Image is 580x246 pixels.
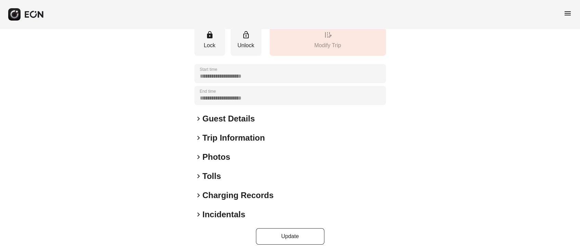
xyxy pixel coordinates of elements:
[194,153,203,161] span: keyboard_arrow_right
[231,27,261,56] button: Unlock
[194,134,203,142] span: keyboard_arrow_right
[203,171,221,182] h2: Tolls
[203,113,255,124] h2: Guest Details
[194,115,203,123] span: keyboard_arrow_right
[194,210,203,219] span: keyboard_arrow_right
[194,191,203,199] span: keyboard_arrow_right
[194,27,225,56] button: Lock
[234,41,258,50] p: Unlock
[206,31,214,39] span: lock
[256,228,324,245] button: Update
[198,41,222,50] p: Lock
[203,209,245,220] h2: Incidentals
[203,132,265,143] h2: Trip Information
[194,172,203,180] span: keyboard_arrow_right
[564,9,572,17] span: menu
[242,31,250,39] span: lock_open
[203,190,274,201] h2: Charging Records
[203,152,230,163] h2: Photos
